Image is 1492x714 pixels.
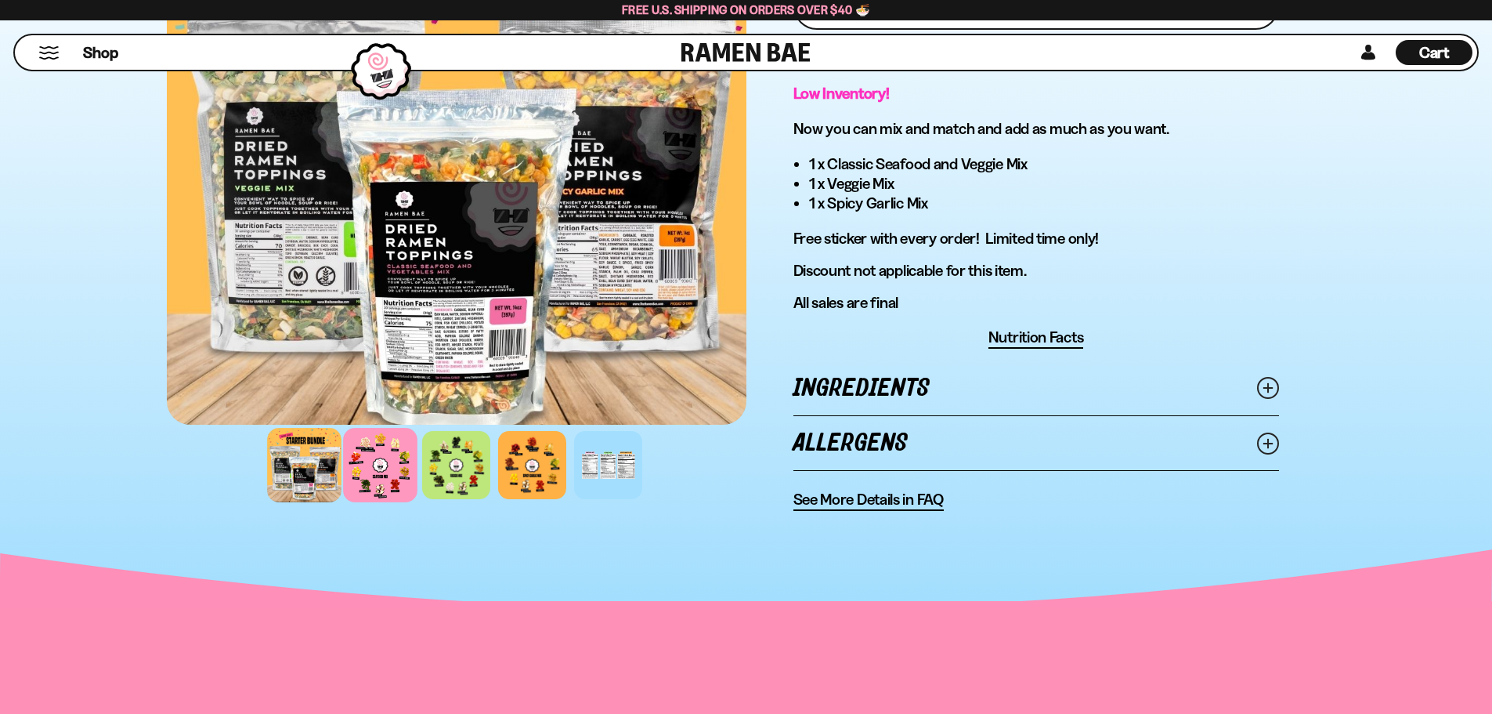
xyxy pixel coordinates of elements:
[809,174,1279,194] li: 1 x Veggie Mix
[793,416,1279,470] a: Allergens
[793,293,1279,313] p: All sales are final
[793,84,890,103] strong: Low Inventory!
[988,328,1084,349] button: Nutrition Facts
[38,46,60,60] button: Mobile Menu Trigger
[793,229,1279,248] p: Free sticker with every order! Limited time only!
[988,328,1084,347] span: Nutrition Facts
[1396,35,1472,70] div: Cart
[1419,43,1450,62] span: Cart
[809,154,1279,174] li: 1 x Classic Seafood and Veggie Mix
[793,490,944,511] a: See More Details in FAQ
[793,361,1279,415] a: Ingredients
[622,2,870,17] span: Free U.S. Shipping on Orders over $40 🍜
[809,194,1279,213] li: 1 x Spicy Garlic Mix
[83,42,118,63] span: Shop
[793,119,1279,139] h3: Now you can mix and match and add as much as you want.
[83,40,118,65] a: Shop
[793,490,944,509] span: See More Details in FAQ
[793,261,1027,280] span: Discount not applicable for this item.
